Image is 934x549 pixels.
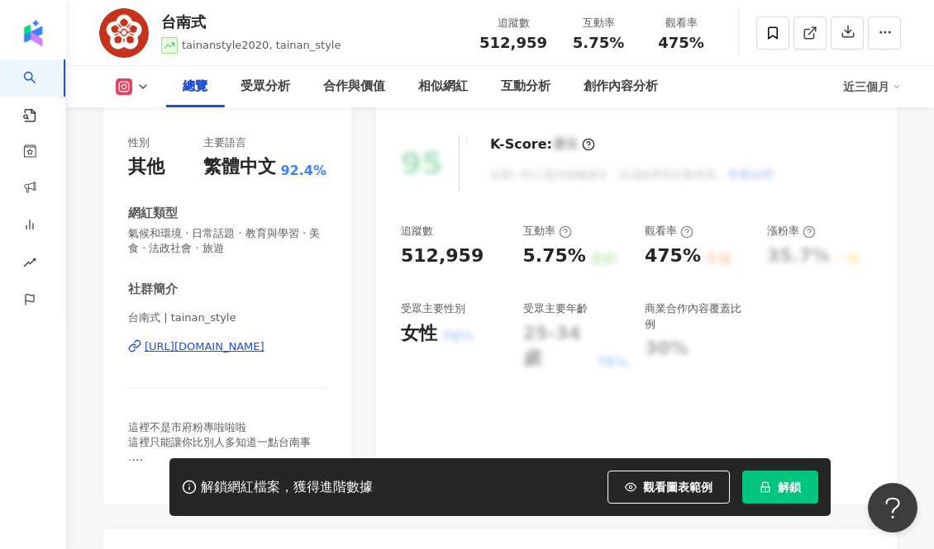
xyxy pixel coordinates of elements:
[501,77,550,97] div: 互動分析
[203,135,246,150] div: 主要語言
[128,281,178,298] div: 社群簡介
[20,20,46,46] img: logo icon
[203,154,276,180] div: 繁體中文
[23,59,56,124] a: search
[161,12,341,32] div: 台南式
[401,244,484,269] div: 512,959
[490,135,595,154] div: K-Score :
[573,35,624,51] span: 5.75%
[128,310,326,325] span: 台南式 | tainan_style
[401,224,433,239] div: 追蹤數
[418,77,468,97] div: 相似網紅
[523,301,588,316] div: 受眾主要年齡
[843,73,901,100] div: 近三個月
[128,154,164,180] div: 其他
[401,301,465,316] div: 受眾主要性別
[643,480,712,494] span: 觀看圖表範例
[479,15,547,31] div: 追蹤數
[128,135,150,150] div: 性別
[128,421,311,494] span: 這裡不是市府粉專啦啦啦 這裡只能讓你比別人多知道一點台南事 . 台南新店資訊 @tainan_newopen 台南活動資訊 @tainan_vigor
[645,244,701,269] div: 475%
[760,481,771,493] span: lock
[584,77,658,97] div: 創作內容分析
[645,224,693,239] div: 觀看率
[479,34,547,51] span: 512,959
[128,339,326,354] a: [URL][DOMAIN_NAME]
[128,226,326,256] span: 氣候和環境 · 日常話題 · 教育與學習 · 美食 · 法政社會 · 旅遊
[401,321,437,347] div: 女性
[183,77,207,97] div: 總覽
[608,471,730,504] button: 觀看圖表範例
[280,162,326,180] span: 92.4%
[201,479,373,496] div: 解鎖網紅檔案，獲得進階數據
[323,77,385,97] div: 合作與價值
[645,301,751,331] div: 商業合作內容覆蓋比例
[241,77,290,97] div: 受眾分析
[145,339,264,354] div: [URL][DOMAIN_NAME]
[767,224,816,239] div: 漲粉率
[99,8,149,58] img: KOL Avatar
[567,15,630,31] div: 互動率
[523,244,586,269] div: 5.75%
[523,224,572,239] div: 互動率
[650,15,712,31] div: 觀看率
[182,39,341,51] span: tainanstyle2020, tainan_style
[23,246,36,283] span: rise
[128,205,178,222] div: 網紅類型
[658,35,704,51] span: 475%
[778,480,801,494] span: 解鎖
[742,471,818,504] button: 解鎖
